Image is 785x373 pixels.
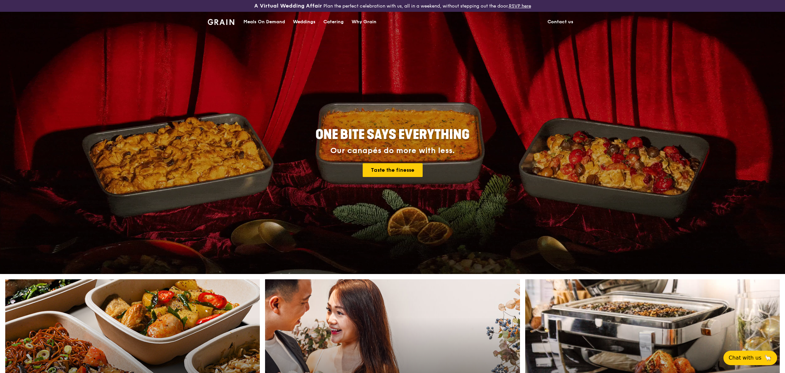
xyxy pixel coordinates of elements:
[208,11,234,31] a: GrainGrain
[289,12,319,32] a: Weddings
[323,12,344,32] div: Catering
[293,12,316,32] div: Weddings
[352,12,376,32] div: Why Grain
[204,3,581,9] div: Plan the perfect celebration with us, all in a weekend, without stepping out the door.
[544,12,577,32] a: Contact us
[723,351,777,365] button: Chat with us🦙
[363,163,423,177] a: Taste the finesse
[254,3,322,9] h3: A Virtual Wedding Affair
[208,19,234,25] img: Grain
[275,146,510,155] div: Our canapés do more with less.
[348,12,380,32] a: Why Grain
[316,127,469,143] span: ONE BITE SAYS EVERYTHING
[243,12,285,32] div: Meals On Demand
[764,354,772,362] span: 🦙
[509,3,531,9] a: RSVP here
[729,354,761,362] span: Chat with us
[319,12,348,32] a: Catering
